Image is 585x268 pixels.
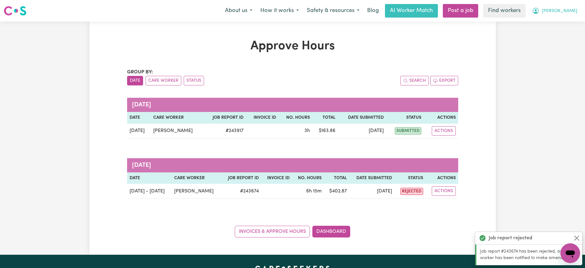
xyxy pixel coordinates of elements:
[127,76,143,85] button: sort invoices by date
[395,127,421,134] span: submitted
[312,124,338,138] td: $ 163.86
[127,70,153,75] span: Group by:
[542,8,577,14] span: [PERSON_NAME]
[400,76,429,85] button: Search
[480,248,579,262] p: Job report #243674 has been rejected, and your worker has been notified to make amends.
[349,172,395,184] th: Date Submitted
[221,4,256,17] button: About us
[426,172,458,184] th: Actions
[349,184,395,199] td: [DATE]
[312,112,338,124] th: Total
[324,172,349,184] th: Total
[127,39,458,54] h1: Approve Hours
[221,184,261,199] td: # 243674
[312,226,350,237] a: Dashboard
[304,128,310,133] span: 3 hours
[303,4,363,17] button: Safety & resources
[489,234,532,242] strong: Job report rejected
[127,112,151,124] th: Date
[172,172,221,184] th: Care worker
[127,184,172,199] td: [DATE] - [DATE]
[127,98,458,112] caption: [DATE]
[203,124,246,138] td: # 243917
[246,112,278,124] th: Invoice ID
[292,172,324,184] th: No. Hours
[278,112,313,124] th: No. Hours
[432,186,456,196] button: Actions
[338,124,386,138] td: [DATE]
[324,184,349,199] td: $ 402.87
[221,172,261,184] th: Job Report ID
[424,112,458,124] th: Actions
[573,234,580,242] button: Close
[363,4,383,18] a: Blog
[256,4,303,17] button: How it works
[4,5,26,16] img: Careseekers logo
[235,226,310,237] a: Invoices & Approve Hours
[385,4,438,18] a: AI Worker Match
[430,76,458,85] button: Export
[127,172,172,184] th: Date
[172,184,221,199] td: [PERSON_NAME]
[306,189,322,194] span: 6 hours 15 minutes
[483,4,526,18] a: Find workers
[151,124,203,138] td: [PERSON_NAME]
[400,188,423,195] span: rejected
[127,158,458,172] caption: [DATE]
[443,4,478,18] a: Post a job
[203,112,246,124] th: Job Report ID
[151,112,203,124] th: Care worker
[432,126,456,136] button: Actions
[395,172,426,184] th: Status
[184,76,204,85] button: sort invoices by paid status
[386,112,423,124] th: Status
[4,4,26,18] a: Careseekers logo
[127,124,151,138] td: [DATE]
[528,4,581,17] button: My Account
[261,172,292,184] th: Invoice ID
[338,112,386,124] th: Date Submitted
[146,76,181,85] button: sort invoices by care worker
[560,243,580,263] iframe: Button to launch messaging window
